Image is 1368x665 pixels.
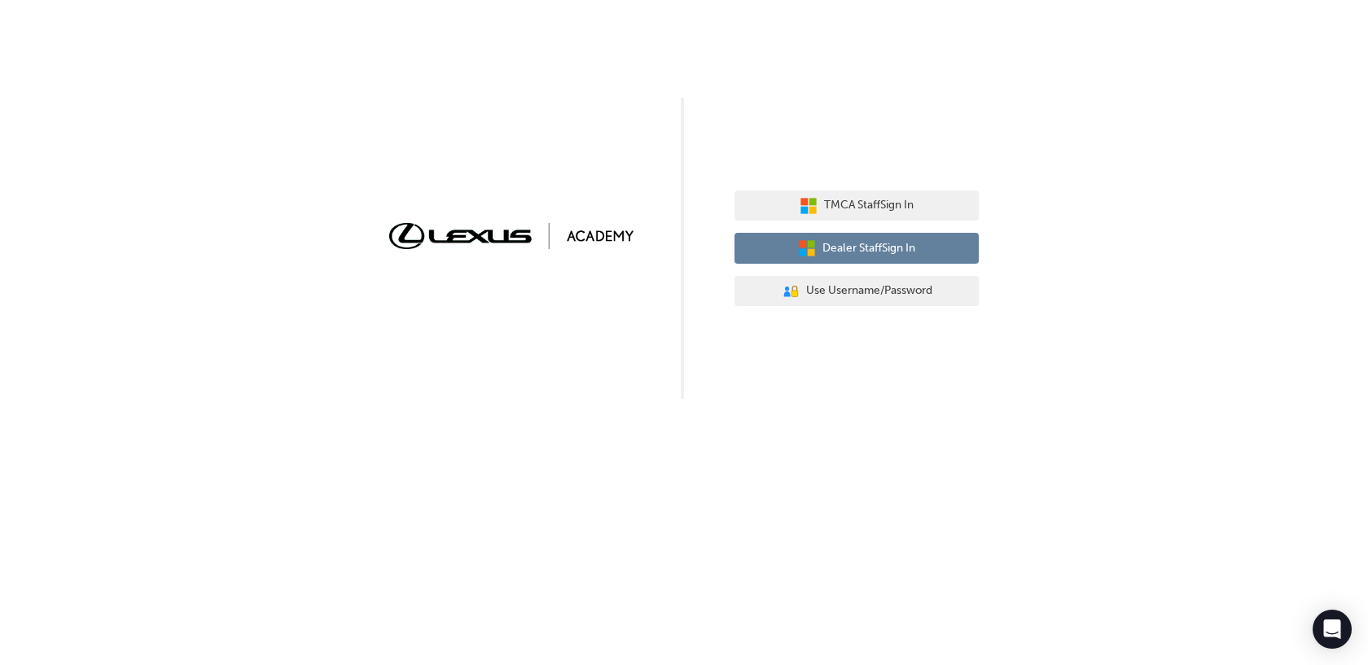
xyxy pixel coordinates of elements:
[389,223,634,248] img: Trak
[822,239,915,258] span: Dealer Staff Sign In
[806,282,932,300] span: Use Username/Password
[734,190,979,221] button: TMCA StaffSign In
[734,233,979,264] button: Dealer StaffSign In
[824,196,914,215] span: TMCA Staff Sign In
[1313,610,1352,649] div: Open Intercom Messenger
[734,276,979,307] button: Use Username/Password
